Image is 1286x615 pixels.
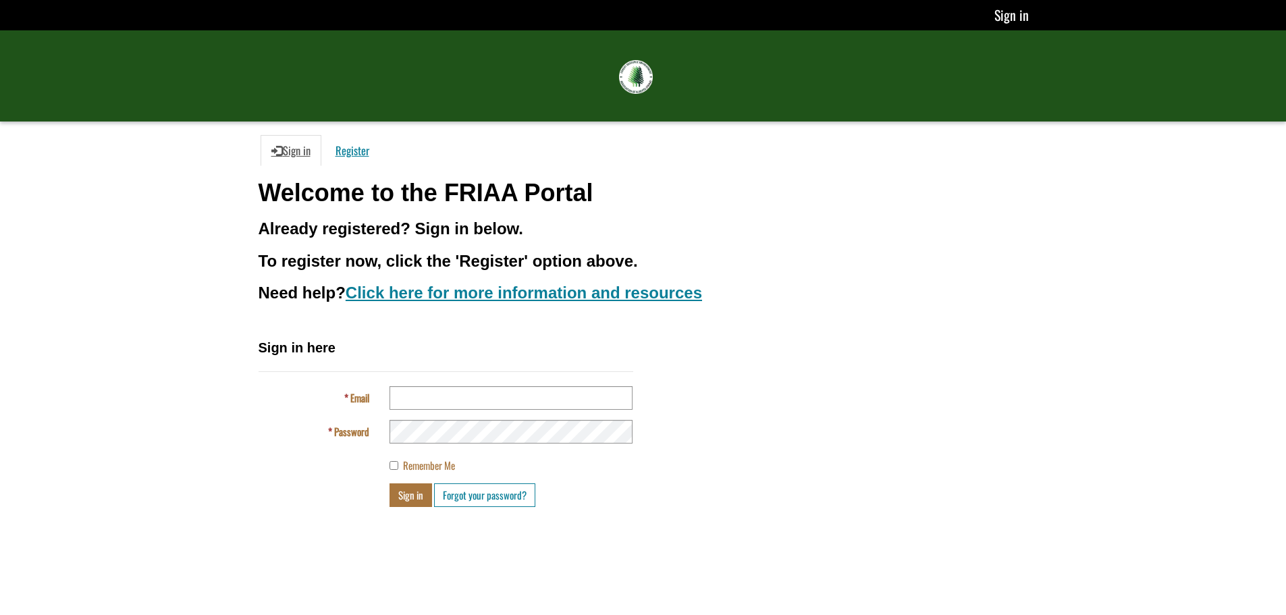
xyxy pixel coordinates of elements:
img: FRIAA Submissions Portal [619,60,653,94]
span: Password [334,424,369,439]
h3: Need help? [259,284,1028,302]
a: Register [325,135,380,166]
h3: Already registered? Sign in below. [259,220,1028,238]
a: Click here for more information and resources [346,284,702,302]
h1: Welcome to the FRIAA Portal [259,180,1028,207]
span: Sign in here [259,340,336,355]
span: Email [350,390,369,405]
a: Forgot your password? [434,483,535,507]
input: Remember Me [390,461,398,470]
a: Sign in [261,135,321,166]
span: Remember Me [403,458,455,473]
h3: To register now, click the 'Register' option above. [259,252,1028,270]
a: Sign in [994,5,1029,25]
button: Sign in [390,483,432,507]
